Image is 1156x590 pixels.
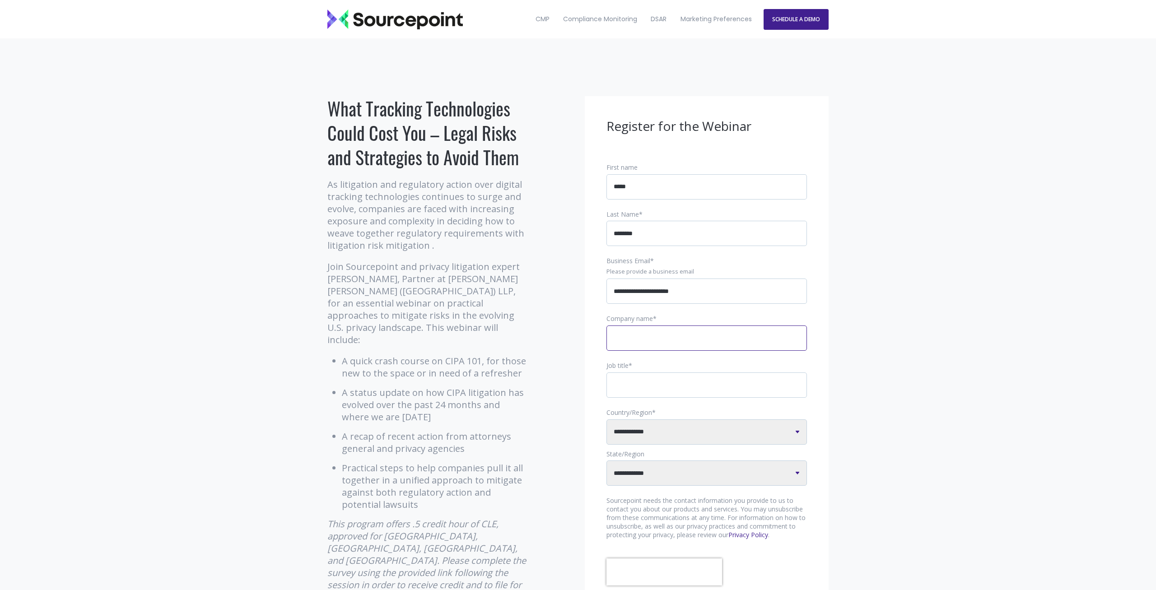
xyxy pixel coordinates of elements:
[606,408,652,417] span: Country/Region
[606,210,639,218] span: Last Name
[327,178,528,251] p: As litigation and regulatory action over digital tracking technologies continues to surge and evo...
[327,9,463,29] img: Sourcepoint_logo_black_transparent (2)-2
[606,558,722,585] iframe: reCAPTCHA
[327,96,528,169] h1: What Tracking Technologies Could Cost You – Legal Risks and Strategies to Avoid Them
[764,9,829,30] a: SCHEDULE A DEMO
[606,450,644,458] span: State/Region
[606,163,638,172] span: First name
[342,386,528,423] li: A status update on how CIPA litigation has evolved over the past 24 months and where we are [DATE]
[606,314,653,323] span: Company name
[728,530,768,539] a: Privacy Policy
[606,361,629,370] span: Job title
[606,118,807,135] h3: Register for the Webinar
[342,430,528,455] li: A recap of recent action from attorneys general and privacy agencies
[606,268,807,276] legend: Please provide a business email
[606,256,650,265] span: Business Email
[327,260,528,346] p: Join Sourcepoint and privacy litigation expert [PERSON_NAME], Partner at [PERSON_NAME] [PERSON_NA...
[342,462,528,511] li: Practical steps to help companies pull it all together in a unified approach to mitigate against ...
[342,355,528,379] li: A quick crash course on CIPA 101, for those new to the space or in need of a refresher
[606,497,807,539] p: Sourcepoint needs the contact information you provide to us to contact you about our products and...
